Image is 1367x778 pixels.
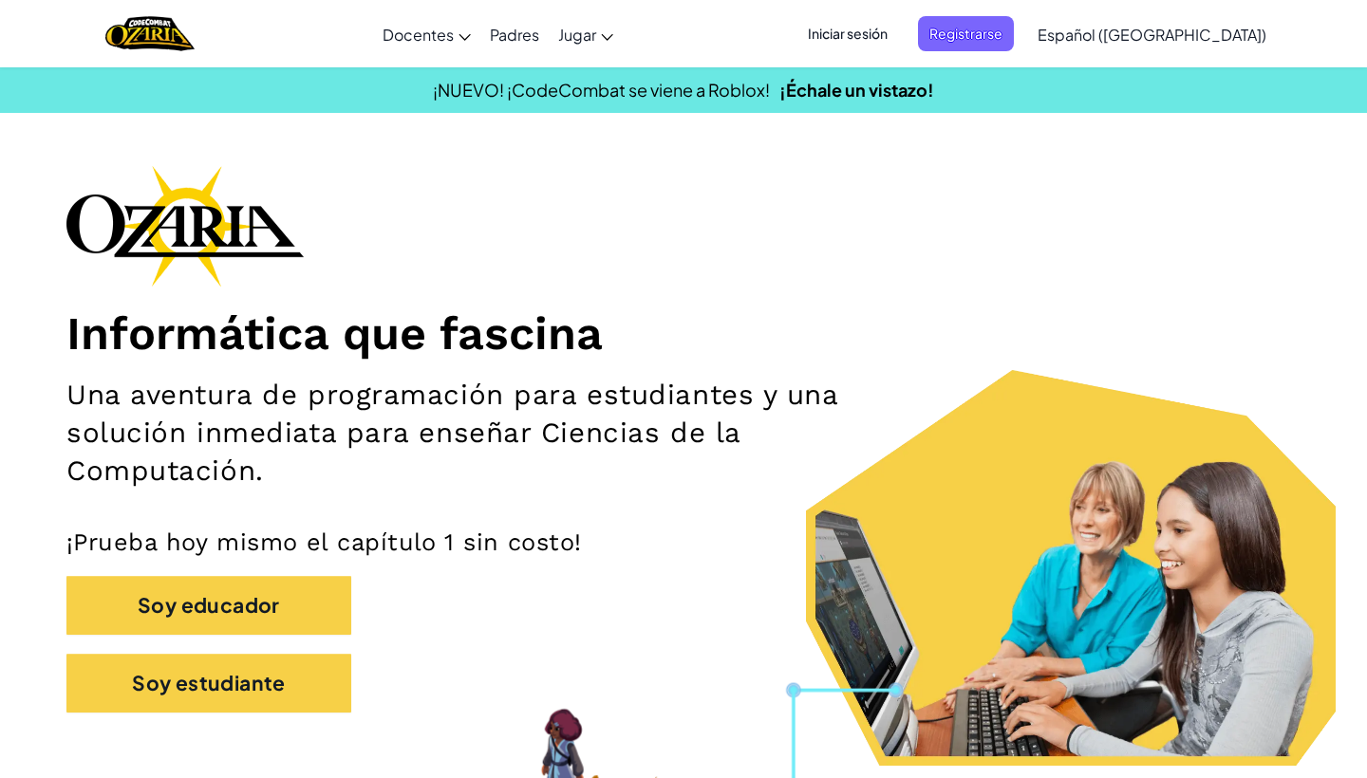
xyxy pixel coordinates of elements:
h2: Una aventura de programación para estudiantes y una solución inmediata para enseñar Ciencias de l... [66,376,893,490]
button: Iniciar sesión [796,16,899,51]
button: Registrarse [918,16,1014,51]
button: Soy educador [66,576,351,635]
p: ¡Prueba hoy mismo el capítulo 1 sin costo! [66,528,1301,558]
span: Español ([GEOGRAPHIC_DATA]) [1038,25,1266,45]
img: Ozaria branding logo [66,165,304,287]
a: Ozaria by CodeCombat logo [105,14,194,53]
button: Soy estudiante [66,654,351,713]
h1: Informática que fascina [66,306,1301,361]
a: Docentes [373,9,480,60]
a: Jugar [549,9,623,60]
span: ¡NUEVO! ¡CodeCombat se viene a Roblox! [433,79,770,101]
span: Docentes [383,25,454,45]
a: ¡Échale un vistazo! [779,79,934,101]
span: Jugar [558,25,596,45]
a: Español ([GEOGRAPHIC_DATA]) [1028,9,1276,60]
img: Home [105,14,194,53]
a: Padres [480,9,549,60]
